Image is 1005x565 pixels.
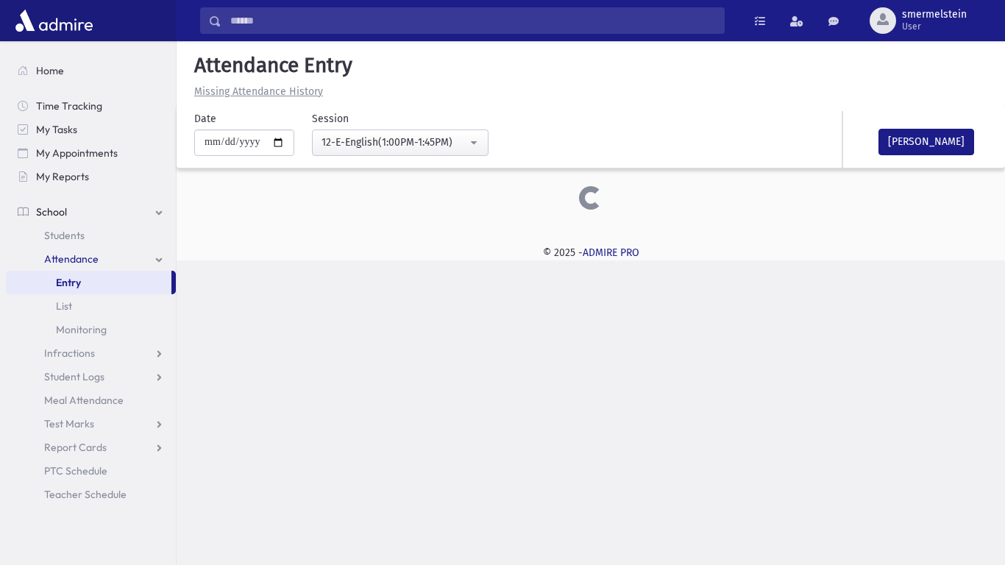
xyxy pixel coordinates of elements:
[36,146,118,160] span: My Appointments
[6,224,176,247] a: Students
[56,299,72,313] span: List
[194,111,216,127] label: Date
[44,464,107,477] span: PTC Schedule
[6,59,176,82] a: Home
[6,141,176,165] a: My Appointments
[6,412,176,436] a: Test Marks
[6,247,176,271] a: Attendance
[902,21,967,32] span: User
[878,129,974,155] button: [PERSON_NAME]
[194,85,323,98] u: Missing Attendance History
[6,436,176,459] a: Report Cards
[322,135,467,150] div: 12-E-English(1:00PM-1:45PM)
[44,441,107,454] span: Report Cards
[44,347,95,360] span: Infractions
[6,200,176,224] a: School
[36,205,67,218] span: School
[44,394,124,407] span: Meal Attendance
[44,370,104,383] span: Student Logs
[200,245,981,260] div: © 2025 -
[188,53,993,78] h5: Attendance Entry
[6,459,176,483] a: PTC Schedule
[6,118,176,141] a: My Tasks
[6,271,171,294] a: Entry
[6,318,176,341] a: Monitoring
[6,341,176,365] a: Infractions
[6,365,176,388] a: Student Logs
[44,417,94,430] span: Test Marks
[6,94,176,118] a: Time Tracking
[6,294,176,318] a: List
[221,7,724,34] input: Search
[188,85,323,98] a: Missing Attendance History
[56,323,107,336] span: Monitoring
[36,123,77,136] span: My Tasks
[583,246,639,259] a: ADMIRE PRO
[6,483,176,506] a: Teacher Schedule
[902,9,967,21] span: smermelstein
[44,252,99,266] span: Attendance
[36,64,64,77] span: Home
[36,99,102,113] span: Time Tracking
[44,229,85,242] span: Students
[44,488,127,501] span: Teacher Schedule
[6,388,176,412] a: Meal Attendance
[312,129,489,156] button: 12-E-English(1:00PM-1:45PM)
[56,276,81,289] span: Entry
[312,111,349,127] label: Session
[36,170,89,183] span: My Reports
[12,6,96,35] img: AdmirePro
[6,165,176,188] a: My Reports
